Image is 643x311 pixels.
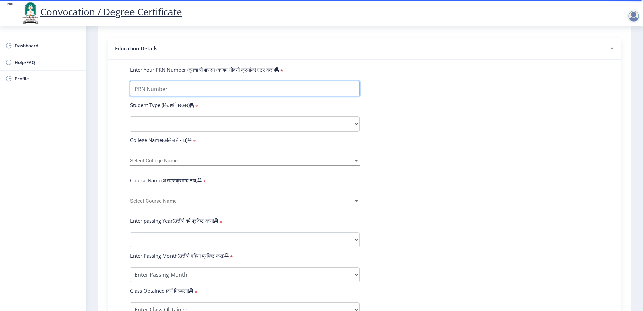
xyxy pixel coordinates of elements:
nb-accordion-item-header: Education Details [108,38,621,60]
label: College Name(कॉलेजचे नाव) [130,137,192,143]
img: logo [20,1,40,24]
label: Class Obtained (वर्ग मिळवला) [130,287,193,294]
label: Enter Passing Month(उत्तीर्ण महिना प्रविष्ट करा) [130,252,229,259]
input: PRN Number [130,81,360,96]
span: Select College Name [130,158,353,164]
span: Profile [15,75,81,83]
span: Select Course Name [130,198,353,204]
a: Convocation / Degree Certificate [20,5,182,18]
span: Dashboard [15,42,81,50]
span: Help/FAQ [15,58,81,66]
label: Enter Your PRN Number (तुमचा पीआरएन (कायम नोंदणी क्रमांक) एंटर करा) [130,66,279,73]
label: Course Name(अभ्यासक्रमाचे नाव) [130,177,202,184]
label: Enter passing Year(उत्तीर्ण वर्ष प्रविष्ट करा) [130,217,218,224]
label: Student Type (विद्यार्थी प्रकार) [130,102,194,108]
